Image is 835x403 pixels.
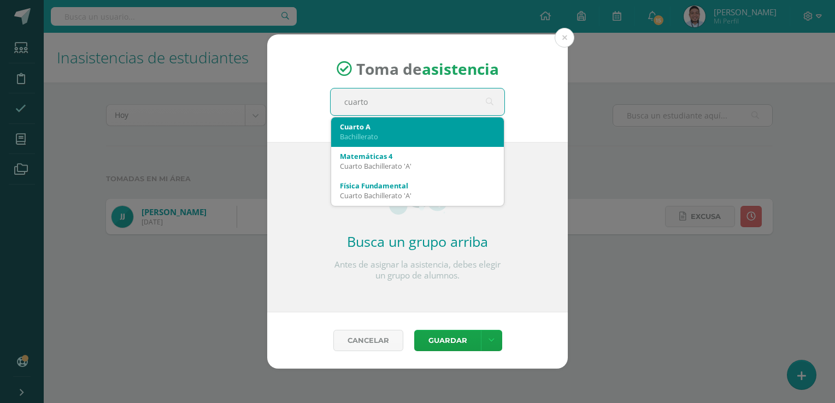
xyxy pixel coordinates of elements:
[331,88,504,115] input: Busca un grado o sección aquí...
[340,132,495,141] div: Bachillerato
[340,181,495,191] div: Física Fundamental
[330,232,505,251] h2: Busca un grupo arriba
[555,28,574,48] button: Close (Esc)
[414,330,481,351] button: Guardar
[340,161,495,171] div: Cuarto Bachillerato 'A'
[422,58,499,79] strong: asistencia
[340,122,495,132] div: Cuarto A
[340,151,495,161] div: Matemáticas 4
[356,58,499,79] span: Toma de
[330,259,505,281] p: Antes de asignar la asistencia, debes elegir un grupo de alumnos.
[340,191,495,200] div: Cuarto Bachillerato 'A'
[333,330,403,351] a: Cancelar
